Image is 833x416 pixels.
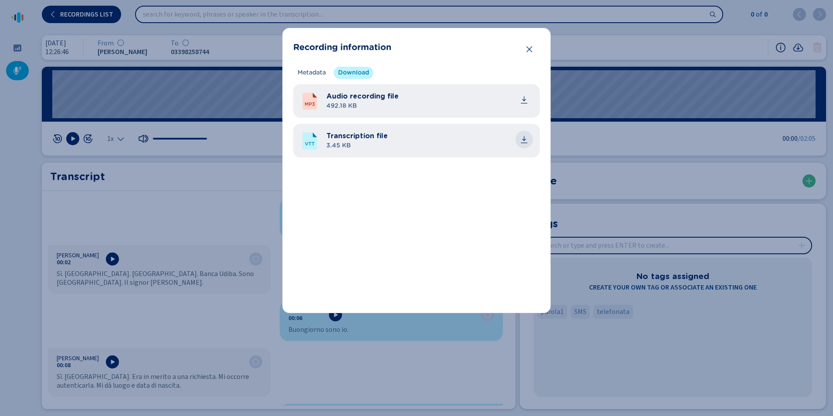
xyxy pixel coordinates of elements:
[326,141,388,150] span: 3.45 KB
[298,68,326,77] span: Metadata
[300,92,319,111] svg: MP3File
[520,135,528,144] div: Download file
[515,91,533,109] button: common.download
[520,95,528,104] div: Download file
[520,135,528,144] svg: download
[515,131,533,148] button: common.download
[300,131,319,150] svg: VTTFile
[326,131,388,141] span: Transcription file
[521,41,538,58] button: Close
[520,95,528,104] svg: download
[326,91,399,102] span: Audio recording file
[326,102,399,111] span: 492.18 KB
[326,91,533,111] div: audio_20250909_122646_VeneraGuarrera-03398258744.mp3
[326,131,533,150] div: transcription_20250909_122646_VeneraGuarrera-03398258744.vtt.txt
[293,39,540,56] header: Recording information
